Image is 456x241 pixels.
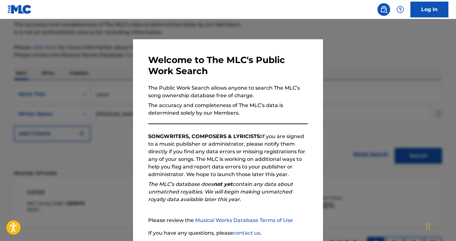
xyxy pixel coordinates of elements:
[148,229,308,237] p: If you have any questions, please .
[148,84,308,99] p: The Public Work Search allows anyone to search The MLC’s song ownership database free of charge.
[148,102,308,117] p: The accuracy and completeness of The MLC’s data is determined solely by our Members.
[148,133,261,139] strong: SONGWRITERS, COMPOSERS & LYRICISTS:
[195,217,293,223] a: Musical Works Database Terms of Use
[426,217,430,236] div: Drag
[148,54,308,77] h3: Welcome to The MLC's Public Work Search
[424,211,456,241] iframe: Chat Widget
[394,3,407,16] div: Help
[148,181,293,202] em: The MLC’s database does contain any data about unmatched royalties. We will begin making unmatche...
[233,230,260,236] a: contact us
[377,3,390,16] a: Public Search
[148,133,308,178] p: If you are signed to a music publisher or administrator, please notify them directly if you find ...
[148,217,308,224] p: Please review the
[396,6,404,13] img: help
[380,6,388,13] img: search
[8,5,32,14] img: MLC Logo
[410,2,448,17] a: Log In
[213,181,232,187] strong: not yet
